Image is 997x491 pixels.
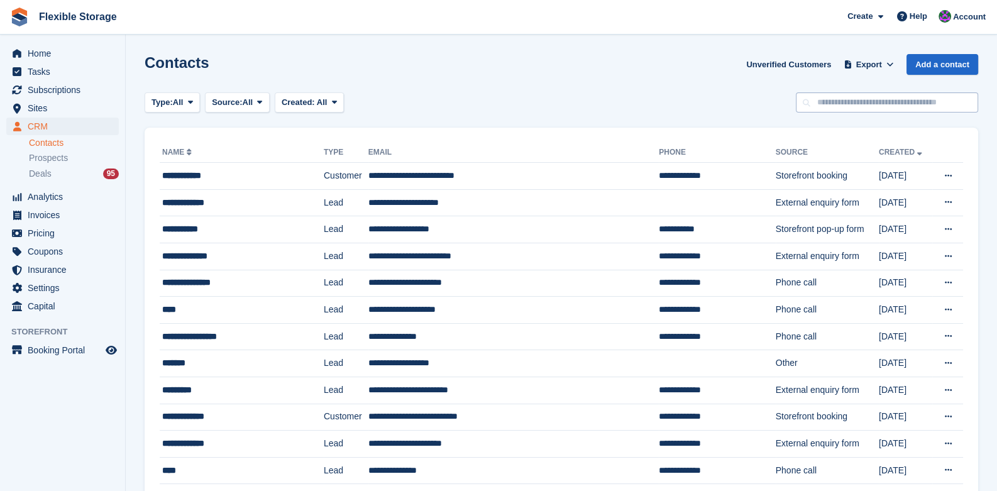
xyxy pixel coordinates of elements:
[205,92,270,113] button: Source: All
[879,163,932,190] td: [DATE]
[282,97,315,107] span: Created:
[6,206,119,224] a: menu
[6,45,119,62] a: menu
[910,10,927,23] span: Help
[6,243,119,260] a: menu
[324,243,368,270] td: Lead
[776,143,879,163] th: Source
[6,297,119,315] a: menu
[28,206,103,224] span: Invoices
[145,54,209,71] h1: Contacts
[28,261,103,279] span: Insurance
[34,6,122,27] a: Flexible Storage
[856,58,882,71] span: Export
[6,118,119,135] a: menu
[28,188,103,206] span: Analytics
[953,11,986,23] span: Account
[173,96,184,109] span: All
[6,279,119,297] a: menu
[6,224,119,242] a: menu
[776,431,879,458] td: External enquiry form
[28,341,103,359] span: Booking Portal
[212,96,242,109] span: Source:
[776,163,879,190] td: Storefront booking
[324,297,368,324] td: Lead
[324,270,368,297] td: Lead
[29,168,52,180] span: Deals
[776,404,879,431] td: Storefront booking
[28,63,103,80] span: Tasks
[29,167,119,180] a: Deals 95
[879,297,932,324] td: [DATE]
[151,96,173,109] span: Type:
[879,457,932,484] td: [DATE]
[776,350,879,377] td: Other
[324,216,368,243] td: Lead
[28,118,103,135] span: CRM
[741,54,836,75] a: Unverified Customers
[28,243,103,260] span: Coupons
[324,404,368,431] td: Customer
[29,152,68,164] span: Prospects
[776,377,879,404] td: External enquiry form
[324,189,368,216] td: Lead
[324,323,368,350] td: Lead
[317,97,328,107] span: All
[10,8,29,26] img: stora-icon-8386f47178a22dfd0bd8f6a31ec36ba5ce8667c1dd55bd0f319d3a0aa187defe.svg
[103,168,119,179] div: 95
[879,243,932,270] td: [DATE]
[879,216,932,243] td: [DATE]
[29,137,119,149] a: Contacts
[847,10,873,23] span: Create
[104,343,119,358] a: Preview store
[29,152,119,165] a: Prospects
[879,189,932,216] td: [DATE]
[879,323,932,350] td: [DATE]
[776,323,879,350] td: Phone call
[6,341,119,359] a: menu
[659,143,776,163] th: Phone
[6,99,119,117] a: menu
[939,10,951,23] img: Daniel Douglas
[6,261,119,279] a: menu
[28,224,103,242] span: Pricing
[879,404,932,431] td: [DATE]
[776,189,879,216] td: External enquiry form
[275,92,344,113] button: Created: All
[11,326,125,338] span: Storefront
[776,297,879,324] td: Phone call
[6,188,119,206] a: menu
[368,143,659,163] th: Email
[776,216,879,243] td: Storefront pop-up form
[28,297,103,315] span: Capital
[841,54,896,75] button: Export
[28,99,103,117] span: Sites
[324,377,368,404] td: Lead
[906,54,978,75] a: Add a contact
[6,81,119,99] a: menu
[28,81,103,99] span: Subscriptions
[879,377,932,404] td: [DATE]
[145,92,200,113] button: Type: All
[776,243,879,270] td: External enquiry form
[776,270,879,297] td: Phone call
[879,431,932,458] td: [DATE]
[324,431,368,458] td: Lead
[28,279,103,297] span: Settings
[162,148,194,157] a: Name
[879,148,925,157] a: Created
[324,163,368,190] td: Customer
[324,143,368,163] th: Type
[324,350,368,377] td: Lead
[6,63,119,80] a: menu
[28,45,103,62] span: Home
[879,350,932,377] td: [DATE]
[879,270,932,297] td: [DATE]
[243,96,253,109] span: All
[776,457,879,484] td: Phone call
[324,457,368,484] td: Lead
